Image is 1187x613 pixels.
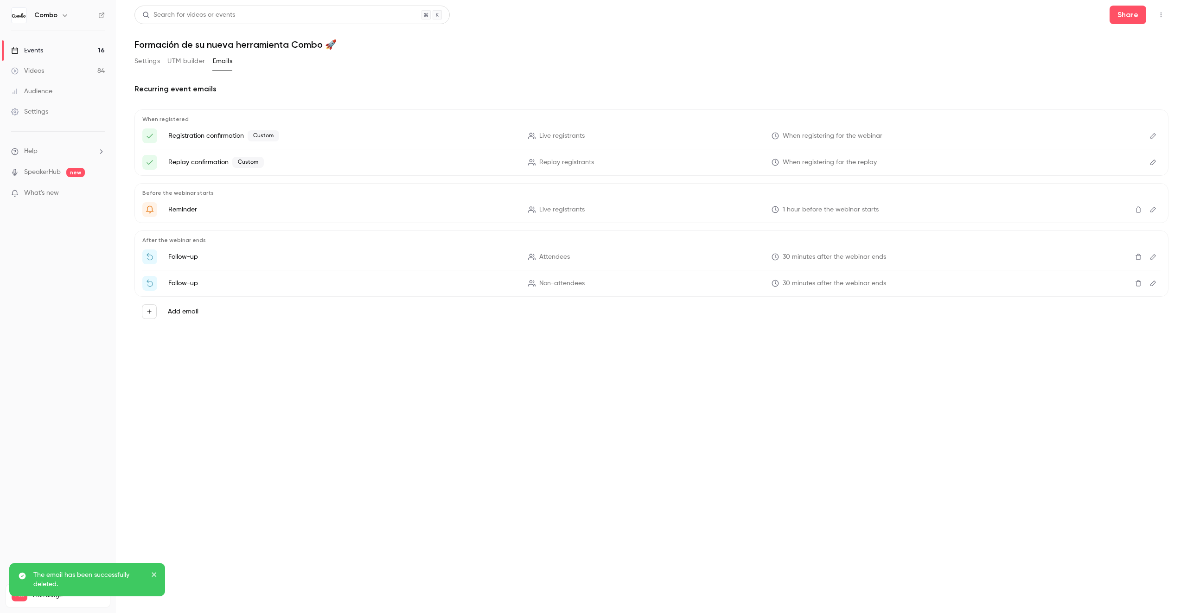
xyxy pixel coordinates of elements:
span: Non-attendees [539,279,585,288]
span: Help [24,147,38,156]
div: Events [11,46,43,55]
p: Follow-up [168,252,517,262]
div: Audience [11,87,52,96]
span: 30 minutes after the webinar ends [783,279,886,288]
li: &nbsp;🗓 Te has inscrito en "{{ event_name }}" ! [142,128,1161,143]
button: Settings [134,54,160,69]
p: When registered [142,115,1161,123]
label: Add email [168,307,198,316]
button: Emails [213,54,232,69]
div: Videos [11,66,44,76]
span: 30 minutes after the webinar ends [783,252,886,262]
button: Delete [1131,276,1146,291]
li: 📅 Plus qu'une heure avant notre événement ! [142,202,1161,217]
button: Share [1110,6,1146,24]
span: Custom [232,157,264,168]
span: When registering for the replay [783,158,877,167]
li: On s’est raté mais on a une surprise pour vous 🎁 [142,276,1161,291]
span: 1 hour before the webinar starts [783,205,879,215]
h1: Formación de su nueva herramienta Combo 🚀 [134,39,1168,50]
button: Edit [1146,249,1161,264]
button: Edit [1146,202,1161,217]
button: close [151,570,158,581]
p: Reminder [168,205,517,214]
p: The email has been successfully deleted. [33,570,145,589]
p: After the webinar ends [142,236,1161,244]
li: ¡Aquí tienes tu enlace de acceso a {{ event_name }}! [142,155,1161,170]
div: Search for videos or events [142,10,235,20]
h6: Combo [34,11,57,20]
span: Live registrants [539,131,585,141]
h2: Recurring event emails [134,83,1168,95]
span: Live registrants [539,205,585,215]
div: Settings [11,107,48,116]
a: SpeakerHub [24,167,61,177]
span: Attendees [539,252,570,262]
li: Merci d'être venu(e) 🙌 [142,249,1161,264]
p: Follow-up [168,279,517,288]
button: UTM builder [167,54,205,69]
p: Before the webinar starts [142,189,1161,197]
button: Edit [1146,155,1161,170]
span: new [66,168,85,177]
iframe: Noticeable Trigger [94,189,105,198]
img: Combo [12,8,26,23]
span: What's new [24,188,59,198]
span: When registering for the webinar [783,131,882,141]
button: Delete [1131,202,1146,217]
button: Delete [1131,249,1146,264]
button: Edit [1146,128,1161,143]
span: Custom [248,130,279,141]
p: Replay confirmation [168,157,517,168]
button: Edit [1146,276,1161,291]
span: Replay registrants [539,158,594,167]
p: Registration confirmation [168,130,517,141]
li: help-dropdown-opener [11,147,105,156]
